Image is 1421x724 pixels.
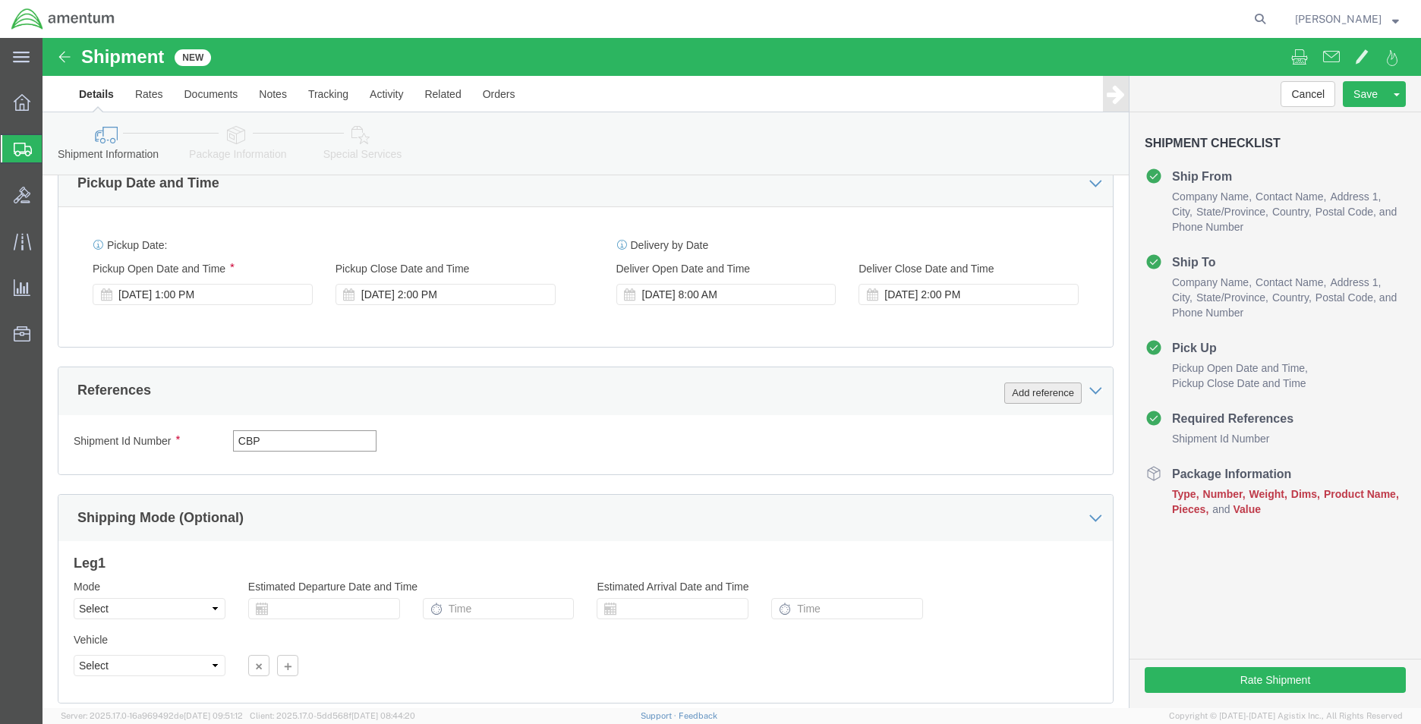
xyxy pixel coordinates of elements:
span: Rigoberto Magallan [1295,11,1382,27]
button: [PERSON_NAME] [1294,10,1400,28]
span: Client: 2025.17.0-5dd568f [250,711,415,720]
span: [DATE] 09:51:12 [184,711,243,720]
img: logo [11,8,115,30]
span: Copyright © [DATE]-[DATE] Agistix Inc., All Rights Reserved [1169,710,1403,722]
span: [DATE] 08:44:20 [351,711,415,720]
span: Server: 2025.17.0-16a969492de [61,711,243,720]
a: Feedback [679,711,717,720]
a: Support [641,711,679,720]
iframe: FS Legacy Container [43,38,1421,708]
